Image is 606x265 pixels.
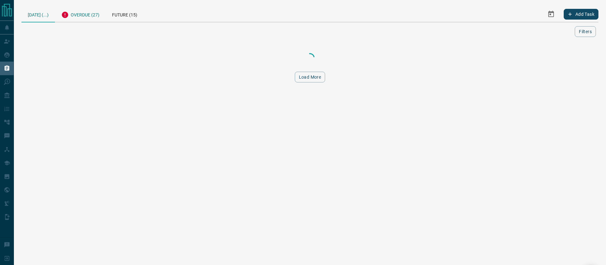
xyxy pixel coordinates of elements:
[278,51,342,64] div: Loading
[295,72,325,82] button: Load More
[544,7,559,22] button: Select Date Range
[106,6,144,22] div: Future (15)
[564,9,598,20] button: Add Task
[575,26,596,37] button: Filters
[21,6,55,22] div: [DATE] (...)
[55,6,106,22] div: Overdue (27)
